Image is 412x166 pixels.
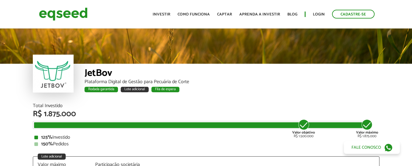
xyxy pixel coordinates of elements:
[344,141,400,154] a: Fale conosco
[41,133,52,141] strong: 125%
[151,87,179,92] div: Fila de espera
[34,142,378,147] div: Pedidos
[38,154,66,160] div: Lote adicional
[85,87,118,92] div: Rodada garantida
[33,103,379,108] div: Total Investido
[85,68,379,80] div: JetBov
[41,140,53,148] strong: 150%
[85,80,379,84] div: Plataforma Digital de Gestão para Pecuária de Corte
[332,10,375,19] a: Cadastre-se
[178,12,210,16] a: Como funciona
[121,87,149,92] div: Lote adicional
[33,110,379,118] div: R$ 1.875.000
[287,12,297,16] a: Blog
[239,12,280,16] a: Aprenda a investir
[292,119,315,138] div: R$ 1.500.000
[313,12,325,16] a: Login
[292,130,315,135] strong: Valor objetivo
[217,12,232,16] a: Captar
[34,135,378,140] div: Investido
[356,119,378,138] div: R$ 1.875.000
[39,6,88,22] img: EqSeed
[153,12,170,16] a: Investir
[356,130,378,135] strong: Valor máximo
